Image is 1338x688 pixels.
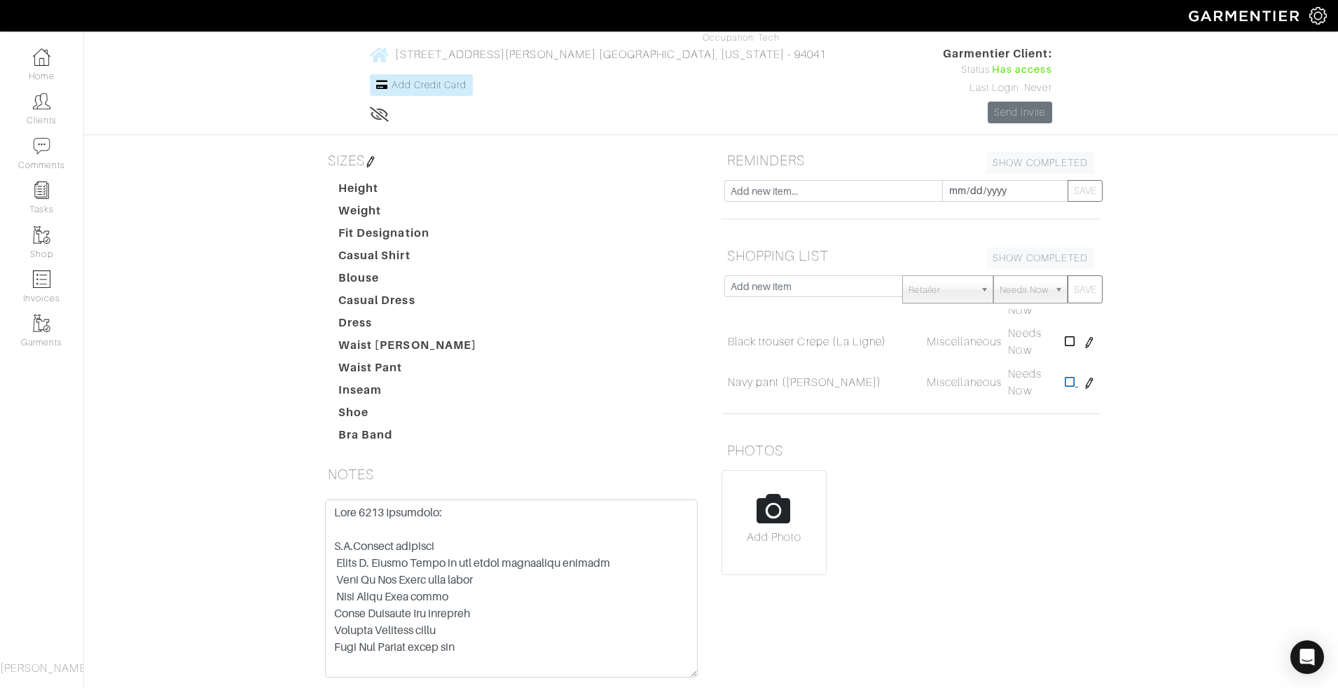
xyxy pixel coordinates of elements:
[724,180,943,202] input: Add new item...
[1008,287,1041,317] span: Needs Now
[988,102,1052,123] a: Send Invite
[724,275,903,297] input: Add new item
[365,156,376,167] img: pen-cf24a1663064a2ec1b9c1bd2387e9de7a2fa800b781884d57f21acf72779bad2.png
[370,46,825,63] a: [STREET_ADDRESS][PERSON_NAME] [GEOGRAPHIC_DATA], [US_STATE] - 94041
[33,48,50,66] img: dashboard-icon-dbcd8f5a0b271acd01030246c82b418ddd0df26cd7fceb0bd07c9910d44c42f6.png
[728,333,887,350] a: Black trouser Crepe (La Ligne)
[728,374,881,391] a: Navy pant ([PERSON_NAME])
[722,242,1100,270] h5: SHOPPING LIST
[1068,275,1103,303] button: SAVE
[328,292,488,315] dt: Casual Dress
[328,404,488,427] dt: Shoe
[33,181,50,199] img: reminder-icon-8004d30b9f0a5d33ae49ab947aed9ed385cf756f9e5892f1edd6e32f2345188e.png
[328,382,488,404] dt: Inseam
[322,146,701,174] h5: SIZES
[1290,640,1324,674] div: Open Intercom Messenger
[328,270,488,292] dt: Blouse
[33,226,50,244] img: garments-icon-b7da505a4dc4fd61783c78ac3ca0ef83fa9d6f193b1c9dc38574b1d14d53ca28.png
[322,460,701,488] h5: NOTES
[328,225,488,247] dt: Fit Designation
[33,92,50,110] img: clients-icon-6bae9207a08558b7cb47a8932f037763ab4055f8c8b6bfacd5dc20c3e0201464.png
[328,359,488,382] dt: Waist Pant
[943,62,1052,78] div: Status:
[1008,368,1041,397] span: Needs Now
[328,180,488,202] dt: Height
[1008,327,1041,357] span: Needs Now
[986,247,1094,269] a: SHOW COMPLETED
[1084,378,1095,389] img: pen-cf24a1663064a2ec1b9c1bd2387e9de7a2fa800b781884d57f21acf72779bad2.png
[1182,4,1309,28] img: garmentier-logo-header-white-b43fb05a5012e4ada735d5af1a66efaba907eab6374d6393d1fbf88cb4ef424d.png
[328,337,488,359] dt: Waist [PERSON_NAME]
[1068,180,1103,202] button: SAVE
[927,376,1002,389] span: Miscellaneous
[909,276,974,304] span: Retailer
[927,336,1002,348] span: Miscellaneous
[325,500,698,677] textarea: [DATE] Headed to [GEOGRAPHIC_DATA] [DATE] - [DATE] 3 days conference outfits 1 night dinner Acade...
[33,137,50,155] img: comment-icon-a0a6a9ef722e966f86d9cbdc48e553b5cf19dbc54f86b18d962a5391bc8f6eb6.png
[722,146,1100,174] h5: REMINDERS
[943,81,1052,96] div: Last Login: Never
[722,436,1100,465] h5: PHOTOS
[328,202,488,225] dt: Weight
[328,427,488,449] dt: Bra Band
[1000,276,1049,304] span: Needs Now
[992,62,1052,78] span: Has access
[395,48,825,61] span: [STREET_ADDRESS][PERSON_NAME] [GEOGRAPHIC_DATA], [US_STATE] - 94041
[943,46,1052,62] span: Garmentier Client:
[328,315,488,337] dt: Dress
[33,270,50,288] img: orders-icon-0abe47150d42831381b5fb84f609e132dff9fe21cb692f30cb5eec754e2cba89.png
[1084,337,1095,348] img: pen-cf24a1663064a2ec1b9c1bd2387e9de7a2fa800b781884d57f21acf72779bad2.png
[1309,7,1327,25] img: gear-icon-white-bd11855cb880d31180b6d7d6211b90ccbf57a29d726f0c71d8c61bd08dd39cc2.png
[328,247,488,270] dt: Casual Shirt
[33,315,50,332] img: garments-icon-b7da505a4dc4fd61783c78ac3ca0ef83fa9d6f193b1c9dc38574b1d14d53ca28.png
[986,152,1094,174] a: SHOW COMPLETED
[370,74,473,96] a: Add Credit Card
[392,79,467,90] span: Add Credit Card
